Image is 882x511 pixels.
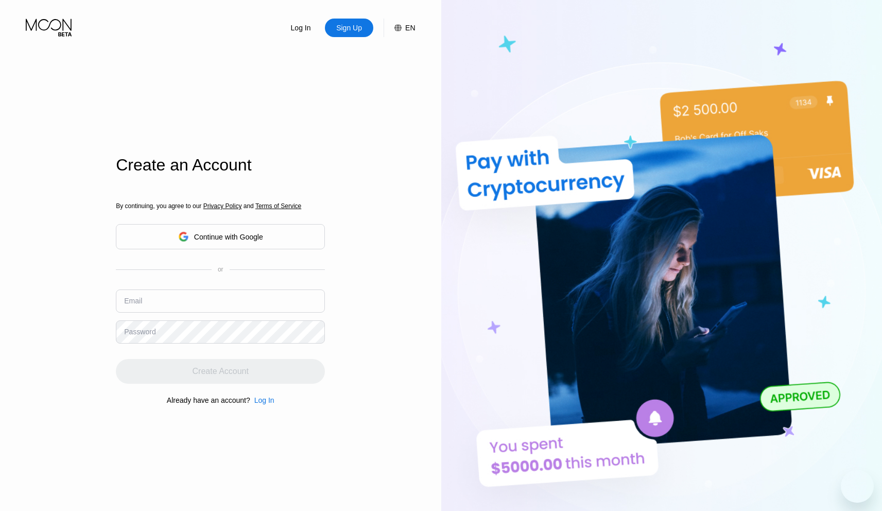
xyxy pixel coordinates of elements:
[276,19,325,37] div: Log In
[241,202,255,210] span: and
[335,23,363,33] div: Sign Up
[167,396,250,404] div: Already have an account?
[116,224,325,249] div: Continue with Google
[116,156,325,175] div: Create an Account
[255,202,301,210] span: Terms of Service
[116,202,325,210] div: By continuing, you agree to our
[405,24,415,32] div: EN
[203,202,242,210] span: Privacy Policy
[194,233,263,241] div: Continue with Google
[325,19,373,37] div: Sign Up
[384,19,415,37] div: EN
[124,328,155,336] div: Password
[841,470,874,503] iframe: Button to launch messaging window
[290,23,312,33] div: Log In
[250,396,274,404] div: Log In
[218,266,223,273] div: or
[254,396,274,404] div: Log In
[124,297,142,305] div: Email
